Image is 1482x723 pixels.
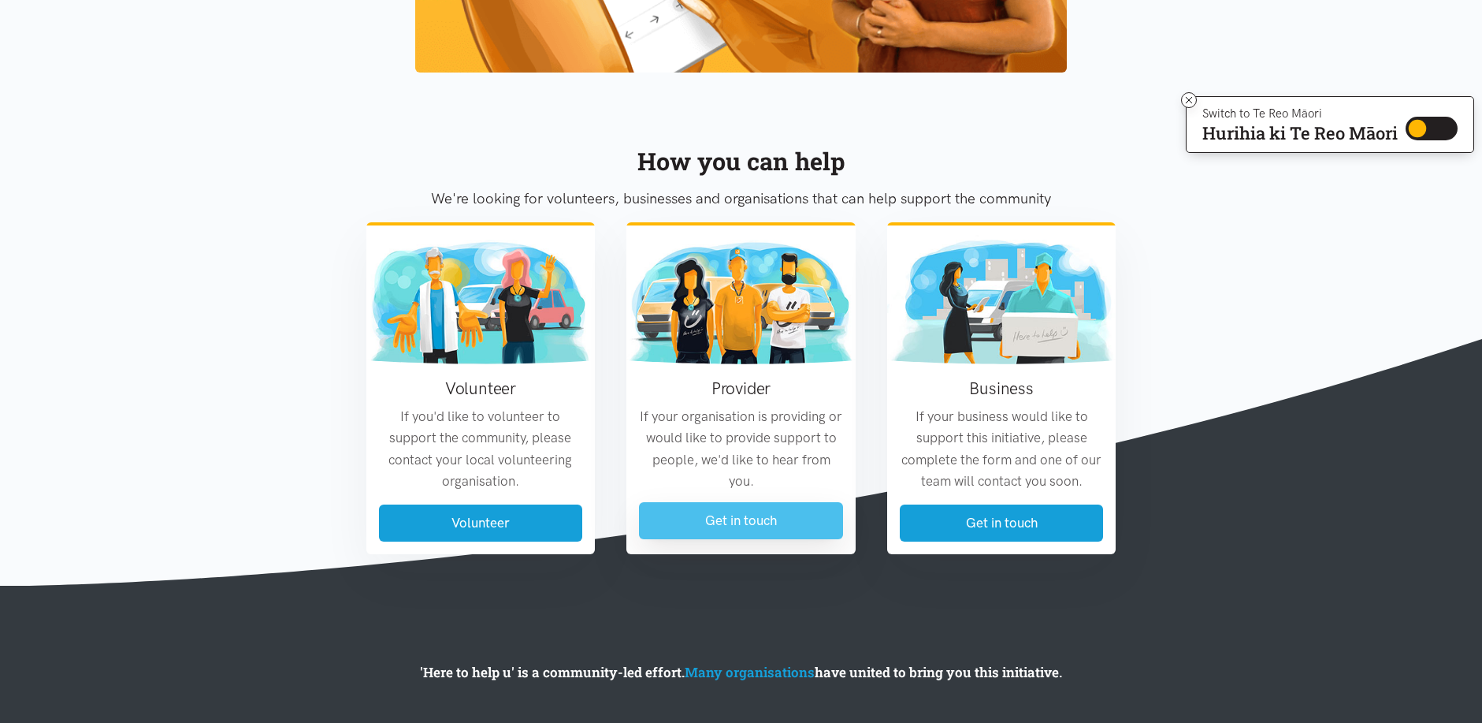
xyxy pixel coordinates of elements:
a: Get in touch [900,505,1104,542]
p: 'Here to help u' is a community-led effort. have united to bring you this initiative. [263,662,1220,683]
p: Hurihia ki Te Reo Māori [1202,126,1398,140]
h3: Business [900,377,1104,400]
a: Get in touch [639,502,843,539]
p: If your organisation is providing or would like to provide support to people, we'd like to hear f... [639,406,843,492]
p: If you'd like to volunteer to support the community, please contact your local volunteering organ... [379,406,583,492]
a: Volunteer [379,505,583,542]
p: We're looking for volunteers, businesses and organisations that can help support the community [366,187,1116,211]
h3: Volunteer [379,377,583,400]
a: Many organisations [685,663,815,681]
div: How you can help [366,142,1116,181]
p: If your business would like to support this initiative, please complete the form and one of our t... [900,406,1104,492]
h3: Provider [639,377,843,400]
p: Switch to Te Reo Māori [1202,109,1398,118]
